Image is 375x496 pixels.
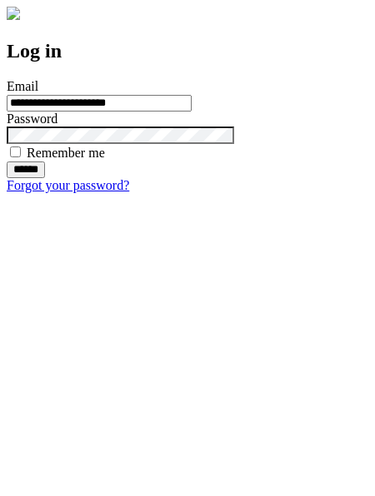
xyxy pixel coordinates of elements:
a: Forgot your password? [7,178,129,192]
label: Remember me [27,146,105,160]
label: Email [7,79,38,93]
img: logo-4e3dc11c47720685a147b03b5a06dd966a58ff35d612b21f08c02c0306f2b779.png [7,7,20,20]
h2: Log in [7,40,368,62]
label: Password [7,112,57,126]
